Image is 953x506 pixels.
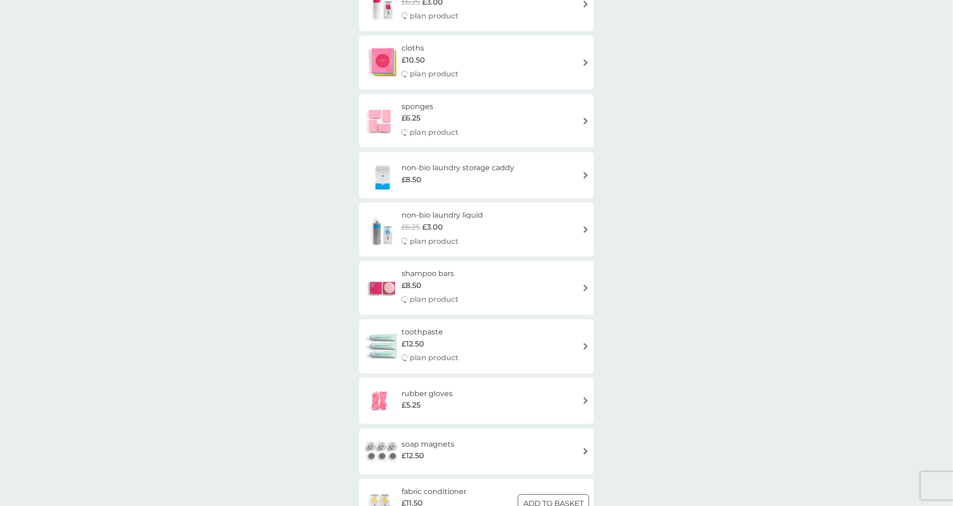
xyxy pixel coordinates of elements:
img: shampoo bars [364,272,402,305]
img: arrow right [582,226,589,233]
img: rubber gloves [364,385,396,417]
h6: fabric conditioner [402,486,475,498]
p: plan product [410,127,459,139]
span: £6.25 [402,113,420,125]
img: sponges [364,105,396,137]
img: arrow right [582,1,589,8]
img: arrow right [582,343,589,350]
span: £12.50 [402,450,424,462]
img: arrow right [582,172,589,179]
img: soap magnets [364,436,402,468]
img: non-bio laundry liquid [364,214,402,246]
p: plan product [410,294,459,306]
h6: toothpaste [402,327,459,339]
span: £5.25 [402,400,420,412]
img: non-bio laundry storage caddy [364,159,402,191]
img: arrow right [582,59,589,66]
p: plan product [410,352,459,364]
p: plan product [410,236,459,248]
span: £10.50 [402,55,425,67]
span: £8.50 [402,174,421,186]
h6: soap magnets [402,439,454,451]
p: plan product [410,69,459,80]
span: £8.50 [402,280,421,292]
span: £12.50 [402,339,424,351]
img: arrow right [582,285,589,292]
img: cloths [364,46,402,79]
img: arrow right [582,397,589,404]
h6: sponges [402,101,459,113]
p: plan product [410,10,459,22]
span: £6.25 [402,222,420,234]
img: arrow right [582,118,589,125]
h6: non-bio laundry liquid [402,210,483,222]
h6: non-bio laundry storage caddy [402,162,514,174]
h6: rubber gloves [402,388,453,400]
span: £3.00 [422,222,443,234]
h6: shampoo bars [402,268,459,280]
img: toothpaste [364,330,402,362]
img: arrow right [582,448,589,455]
h6: cloths [402,43,459,55]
